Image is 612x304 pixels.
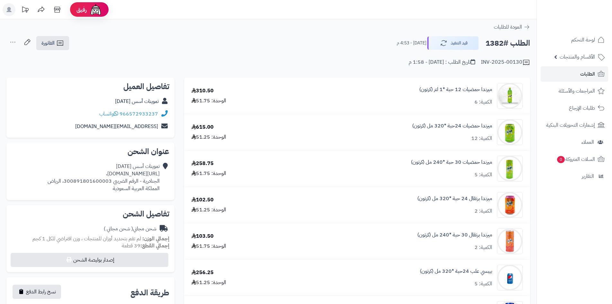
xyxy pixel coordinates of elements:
a: ميرندا حمضيات 30 حبة *240 مل (كرتون) [411,159,492,166]
div: 615.00 [191,124,214,131]
a: المراجعات والأسئلة [541,83,608,99]
strong: إجمالي الوزن: [142,235,169,243]
img: ai-face.png [89,3,102,16]
span: إشعارات التحويلات البنكية [546,121,595,130]
span: العملاء [581,138,594,147]
span: ( شحن مجاني ) [104,225,133,233]
a: السلات المتروكة0 [541,152,608,167]
div: الوحدة: 51.75 [191,170,226,177]
small: 39 قطعة [122,242,169,250]
div: الوحدة: 51.75 [191,243,226,250]
a: ميرندا برتقال 24 حبة *320 مل (كرتون) [417,195,492,202]
img: 1747594214-F4N7I6ut4KxqCwKXuHIyEbecxLiH4Cwr-90x90.jpg [497,265,522,290]
a: الفاتورة [36,36,69,50]
div: الكمية: 5 [475,171,492,179]
a: ميرندا حمضيات 24حبة *320 مل (كرتون) [412,122,492,130]
div: الكمية: 12 [471,135,492,142]
h2: الطلب #1382 [485,37,530,50]
span: الطلبات [580,69,595,78]
a: العودة للطلبات [494,23,530,31]
span: 0 [557,156,565,163]
div: INV-2025-00130 [481,59,530,66]
a: طلبات الإرجاع [541,100,608,116]
img: 1747566616-1481083d-48b6-4b0f-b89f-c8f09a39-90x90.jpg [497,156,522,181]
div: تموينات أسس [DATE] [URL][DOMAIN_NAME]، الجنادرية - الرقم الضريبي 300891801600003، الرياض المملكة ... [48,163,160,192]
span: لم تقم بتحديد أوزان للمنتجات ، وزن افتراضي للكل 1 كجم [32,235,141,243]
h2: عنوان الشحن [12,148,169,155]
div: 102.50 [191,196,214,204]
a: بيبسي علب 24حبة *320 مل (كرتون) [420,268,492,275]
img: 1747566452-bf88d184-d280-4ea7-9331-9e3669ef-90x90.jpg [497,119,522,145]
div: 310.50 [191,87,214,95]
small: [DATE] - 4:53 م [397,40,426,46]
span: العودة للطلبات [494,23,522,31]
span: طلبات الإرجاع [569,104,595,113]
span: التقارير [582,172,594,181]
div: 103.50 [191,233,214,240]
button: نسخ رابط الدفع [13,285,61,299]
div: الكمية: 2 [475,207,492,215]
a: [EMAIL_ADDRESS][DOMAIN_NAME] [75,123,158,130]
button: إصدار بوليصة الشحن [11,253,168,267]
div: الكمية: 6 [475,98,492,106]
a: إشعارات التحويلات البنكية [541,117,608,133]
img: 1747575307-012000057250_1-90x90.jpg [497,228,522,254]
a: التقارير [541,169,608,184]
img: 1747566256-XP8G23evkchGmxKUr8YaGb2gsq2hZno4-90x90.jpg [497,83,522,109]
a: واتساب [99,110,118,118]
button: قيد التنفيذ [427,36,479,50]
span: رفيق [76,6,87,14]
a: لوحة التحكم [541,32,608,48]
a: الطلبات [541,66,608,82]
a: تحديثات المنصة [17,3,33,18]
a: العملاء [541,134,608,150]
div: شحن مجاني [104,225,156,233]
span: لوحة التحكم [571,35,595,44]
div: الكمية: 2 [475,244,492,251]
h2: تفاصيل الشحن [12,210,169,218]
div: الكمية: 5 [475,280,492,288]
div: الوحدة: 51.25 [191,134,226,141]
strong: إجمالي القطع: [140,242,169,250]
div: الوحدة: 51.75 [191,97,226,105]
div: الوحدة: 51.25 [191,279,226,286]
span: الأقسام والمنتجات [560,52,595,61]
a: تموينات أسس [DATE] [115,97,159,105]
a: ميرندا برتقال 30 حبة *240 مل (كرتون) [417,231,492,239]
div: الوحدة: 51.25 [191,206,226,214]
img: 1747575099-708d6832-587f-4e09-b83f-3e8e36d0-90x90.jpg [497,192,522,218]
span: الفاتورة [41,39,55,47]
h2: طريقة الدفع [130,289,169,297]
div: 256.25 [191,269,214,276]
a: ميرندا حمضيات 12 حبة *1 لتر (كرتون) [419,86,492,93]
a: 966572933237 [120,110,158,118]
div: تاريخ الطلب : [DATE] - 1:58 م [409,59,475,66]
span: نسخ رابط الدفع [26,288,56,296]
span: السلات المتروكة [556,155,595,164]
span: المراجعات والأسئلة [559,87,595,96]
h2: تفاصيل العميل [12,83,169,90]
div: 258.75 [191,160,214,167]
